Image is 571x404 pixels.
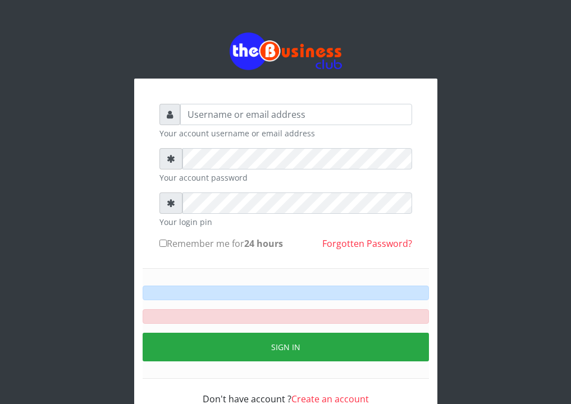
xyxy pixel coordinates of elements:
b: 24 hours [244,237,283,250]
a: Forgotten Password? [322,237,412,250]
input: Remember me for24 hours [159,240,167,247]
label: Remember me for [159,237,283,250]
input: Username or email address [180,104,412,125]
small: Your login pin [159,216,412,228]
small: Your account password [159,172,412,183]
button: Sign in [143,333,429,361]
small: Your account username or email address [159,127,412,139]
